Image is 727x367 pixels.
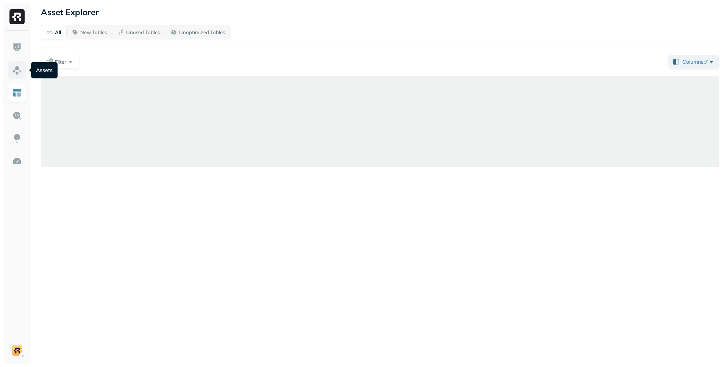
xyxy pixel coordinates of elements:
[12,345,22,356] img: demo
[682,58,715,66] span: Columns: 7
[12,88,22,98] img: Asset Explorer
[41,55,80,69] button: Filter
[55,29,61,36] p: All
[126,29,160,36] p: Unused Tables
[179,29,225,36] p: Unoptimized Tables
[668,55,719,69] button: Columns:7
[12,42,22,52] img: Dashboard
[9,9,25,24] img: Ryft
[12,133,22,143] img: Insights
[12,111,22,121] img: Query Explorer
[12,65,22,75] img: Assets
[41,7,99,17] p: Asset Explorer
[55,58,66,66] span: Filter
[80,29,107,36] p: New Tables
[12,156,22,166] img: Optimization
[31,62,58,78] div: Assets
